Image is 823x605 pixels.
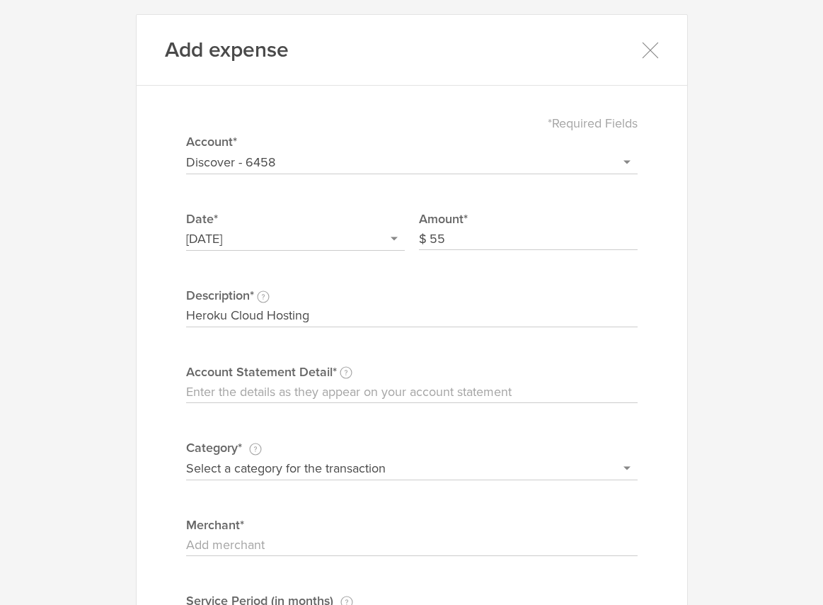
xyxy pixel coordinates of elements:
[186,114,638,132] div: *Required Fields
[165,36,289,64] h1: Add expense
[186,516,638,534] label: Merchant
[186,210,405,228] label: Date*
[186,534,638,557] input: Add merchant
[186,305,638,327] input: Enter a description of the transaction
[419,210,638,228] label: Amount
[186,132,638,151] label: Account*
[186,228,405,251] input: Select date
[430,228,638,251] input: 0.00
[419,228,430,251] div: $
[186,286,638,305] label: Description
[186,381,638,404] input: Enter the details as they appear on your account statement
[186,439,638,457] label: Category*
[186,363,638,381] label: Account Statement Detail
